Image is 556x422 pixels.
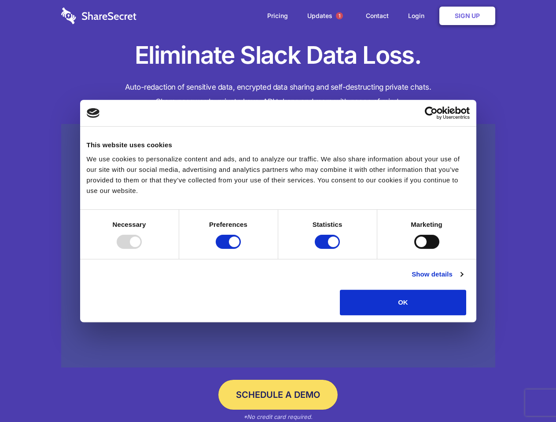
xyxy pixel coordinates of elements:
h1: Eliminate Slack Data Loss. [61,40,495,71]
a: Wistia video thumbnail [61,124,495,368]
div: We use cookies to personalize content and ads, and to analyze our traffic. We also share informat... [87,154,470,196]
a: Pricing [258,2,297,29]
a: Show details [412,269,463,280]
strong: Necessary [113,221,146,228]
img: logo [87,108,100,118]
div: This website uses cookies [87,140,470,150]
a: Contact [357,2,398,29]
a: Usercentrics Cookiebot - opens in a new window [393,106,470,120]
a: Login [399,2,438,29]
a: Sign Up [439,7,495,25]
h4: Auto-redaction of sensitive data, encrypted data sharing and self-destructing private chats. Shar... [61,80,495,109]
button: OK [340,290,466,315]
em: *No credit card required. [243,413,313,420]
span: 1 [336,12,343,19]
a: Schedule a Demo [218,380,338,410]
img: logo-wordmark-white-trans-d4663122ce5f474addd5e946df7df03e33cb6a1c49d2221995e7729f52c070b2.svg [61,7,136,24]
strong: Statistics [313,221,342,228]
strong: Marketing [411,221,442,228]
strong: Preferences [209,221,247,228]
